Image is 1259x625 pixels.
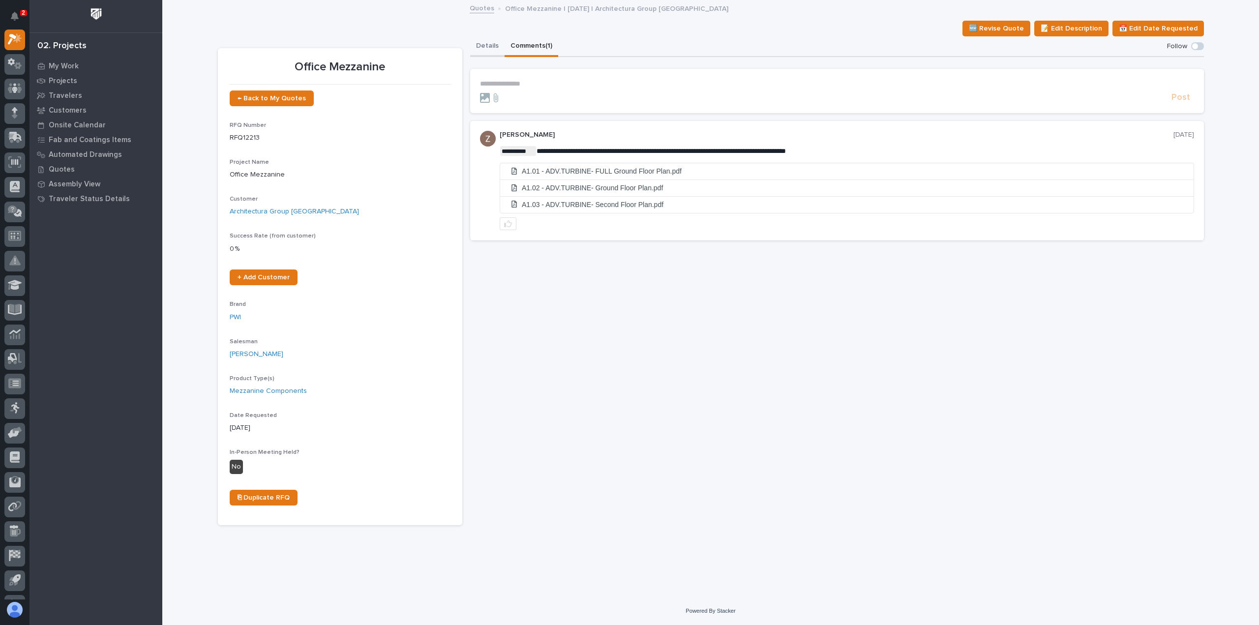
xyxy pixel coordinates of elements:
[230,244,450,254] p: 0 %
[37,41,87,52] div: 02. Projects
[1034,21,1109,36] button: 📝 Edit Description
[12,12,25,28] div: Notifications2
[230,159,269,165] span: Project Name
[1041,23,1102,34] span: 📝 Edit Description
[505,2,728,13] p: Office Mezzanine | [DATE] | Architectura Group [GEOGRAPHIC_DATA]
[49,91,82,100] p: Travelers
[238,494,290,501] span: ⎘ Duplicate RFQ
[30,147,162,162] a: Automated Drawings
[30,88,162,103] a: Travelers
[49,195,130,204] p: Traveler Status Details
[500,197,1194,213] a: A1.03 - ADV.TURBINE- Second Floor Plan.pdf
[969,23,1024,34] span: 🆕 Revise Quote
[238,95,306,102] span: ← Back to My Quotes
[230,349,283,359] a: [PERSON_NAME]
[500,131,1173,139] p: [PERSON_NAME]
[30,177,162,191] a: Assembly View
[4,6,25,27] button: Notifications
[230,312,241,323] a: PWI
[230,233,316,239] span: Success Rate (from customer)
[49,136,131,145] p: Fab and Coatings Items
[230,196,258,202] span: Customer
[1171,92,1190,103] span: Post
[49,150,122,159] p: Automated Drawings
[49,62,79,71] p: My Work
[230,386,307,396] a: Mezzanine Components
[470,36,505,57] button: Details
[30,103,162,118] a: Customers
[30,73,162,88] a: Projects
[230,376,274,382] span: Product Type(s)
[22,9,25,16] p: 2
[230,423,450,433] p: [DATE]
[230,413,277,418] span: Date Requested
[30,132,162,147] a: Fab and Coatings Items
[87,5,105,23] img: Workspace Logo
[480,131,496,147] img: AGNmyxac9iQmFt5KMn4yKUk2u-Y3CYPXgWg2Ri7a09A=s96-c
[1173,131,1194,139] p: [DATE]
[500,197,1194,213] li: A1.03 - ADV.TURBINE- Second Floor Plan.pdf
[230,490,298,506] a: ⎘ Duplicate RFQ
[230,269,298,285] a: + Add Customer
[500,180,1194,197] a: A1.02 - ADV.TURBINE- Ground Floor Plan.pdf
[500,217,516,230] button: like this post
[49,77,77,86] p: Projects
[962,21,1030,36] button: 🆕 Revise Quote
[30,162,162,177] a: Quotes
[30,59,162,73] a: My Work
[49,180,100,189] p: Assembly View
[470,2,494,13] a: Quotes
[238,274,290,281] span: + Add Customer
[1167,42,1187,51] p: Follow
[500,180,1194,196] li: A1.02 - ADV.TURBINE- Ground Floor Plan.pdf
[230,339,258,345] span: Salesman
[30,118,162,132] a: Onsite Calendar
[505,36,558,57] button: Comments (1)
[230,449,300,455] span: In-Person Meeting Held?
[230,122,266,128] span: RFQ Number
[30,191,162,206] a: Traveler Status Details
[230,170,450,180] p: Office Mezzanine
[230,460,243,474] div: No
[49,106,87,115] p: Customers
[49,121,106,130] p: Onsite Calendar
[1119,23,1198,34] span: 📅 Edit Date Requested
[1112,21,1204,36] button: 📅 Edit Date Requested
[230,207,359,217] a: Architectura Group [GEOGRAPHIC_DATA]
[230,133,450,143] p: RFQ12213
[4,599,25,620] button: users-avatar
[49,165,75,174] p: Quotes
[230,60,450,74] p: Office Mezzanine
[686,608,735,614] a: Powered By Stacker
[500,163,1194,180] a: A1.01 - ADV.TURBINE- FULL Ground Floor Plan.pdf
[230,90,314,106] a: ← Back to My Quotes
[1168,92,1194,103] button: Post
[230,301,246,307] span: Brand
